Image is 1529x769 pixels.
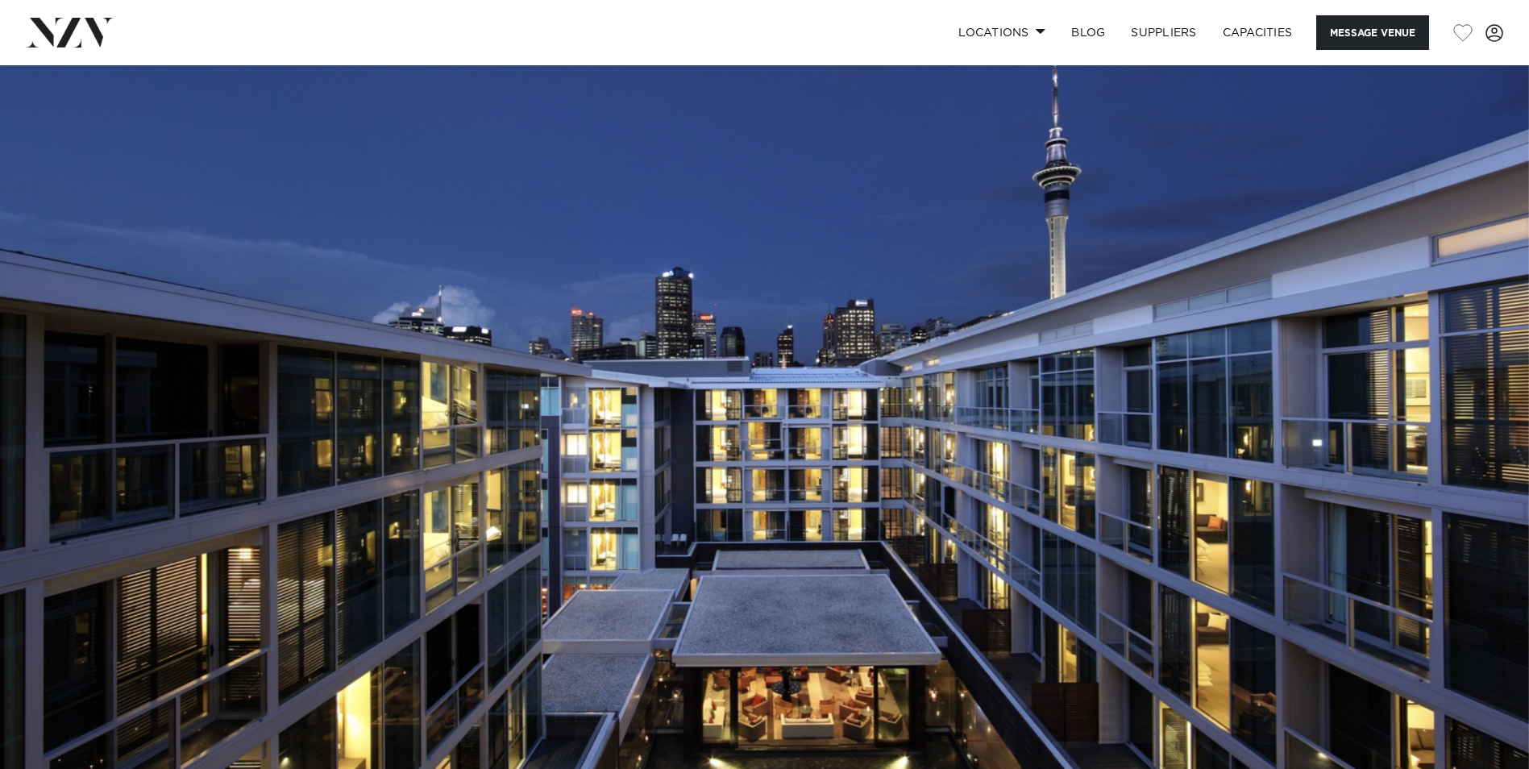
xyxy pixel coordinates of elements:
[945,15,1058,50] a: Locations
[1316,15,1429,50] button: Message Venue
[1118,15,1209,50] a: SUPPLIERS
[1210,15,1306,50] a: Capacities
[1058,15,1118,50] a: BLOG
[26,18,114,47] img: nzv-logo.png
